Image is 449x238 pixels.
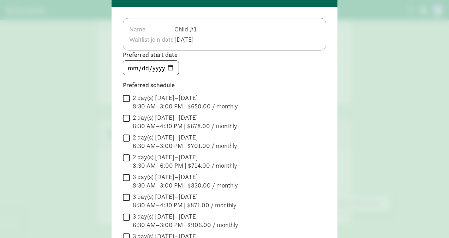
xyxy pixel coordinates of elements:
[133,181,238,190] div: 8:30 AM–3:00 PM | $830.00 / monthly
[133,201,237,209] div: 8:30 AM–4:30 PM | $871.00 / monthly
[174,24,198,34] td: Child #1
[123,50,326,59] label: Preferred start date
[133,142,237,150] div: 6:30 AM–3:00 PM | $701.00 / monthly
[133,113,237,122] div: 2 day(s) [DATE]–[DATE]
[133,173,238,181] div: 3 day(s) [DATE]–[DATE]
[174,34,198,44] td: [DATE]
[133,192,237,201] div: 3 day(s) [DATE]–[DATE]
[133,221,238,229] div: 6:30 AM–3:00 PM | $906.00 / monthly
[129,34,174,44] th: Waitlist join date
[123,81,326,89] label: Preferred schedule
[133,212,238,221] div: 3 day(s) [DATE]–[DATE]
[133,94,238,102] div: 2 day(s) [DATE]–[DATE]
[129,24,174,34] th: Name
[133,133,237,142] div: 2 day(s) [DATE]–[DATE]
[133,161,237,170] div: 8:30 AM–6:00 PM | $714.00 / monthly
[133,102,238,111] div: 8:30 AM–3:00 PM | $650.00 / monthly
[133,153,237,161] div: 2 day(s) [DATE]–[DATE]
[133,122,237,130] div: 8:30 AM–4:30 PM | $678.00 / monthly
